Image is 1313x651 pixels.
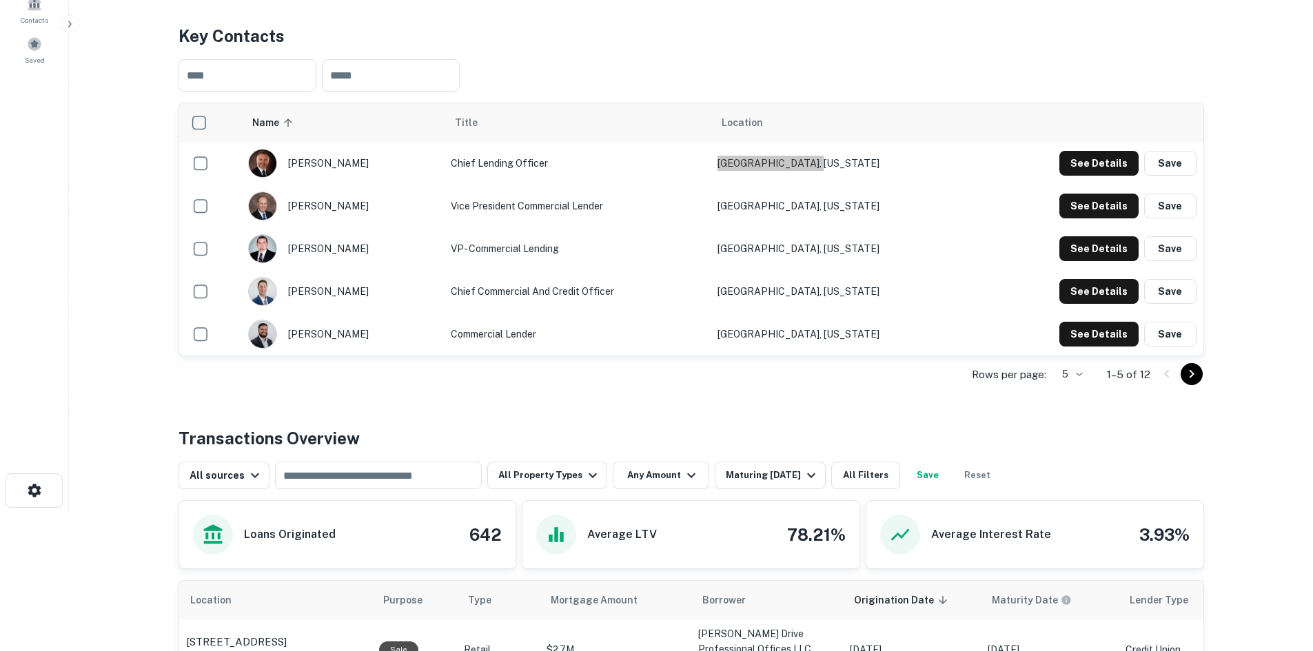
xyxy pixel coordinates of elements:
img: 1705611348916 [249,278,276,305]
span: Purpose [383,592,440,608]
button: See Details [1059,151,1139,176]
button: Maturing [DATE] [715,462,826,489]
div: [PERSON_NAME] [248,234,437,263]
img: 1517526518351 [249,149,276,177]
button: Save [1144,322,1197,347]
img: 1705611604967 [249,320,276,348]
button: Any Amount [613,462,709,489]
button: See Details [1059,322,1139,347]
div: [PERSON_NAME] [248,192,437,220]
button: All sources [179,462,269,489]
td: Chief Commercial and Credit Officer [444,270,711,313]
span: Title [455,114,496,131]
div: Maturing [DATE] [726,467,820,484]
p: 1–5 of 12 [1107,366,1150,383]
button: All Property Types [487,462,607,489]
td: VP- Commercial Lending [444,227,711,270]
td: Chief Lending Officer [444,142,711,185]
h6: Maturity Date [992,592,1058,608]
p: Rows per page: [972,366,1046,383]
h4: 78.21% [787,522,846,547]
td: Commercial Lender [444,313,711,355]
div: All sources [190,467,263,484]
div: scrollable content [179,103,1203,355]
th: Lender Type [1119,581,1243,619]
td: [GEOGRAPHIC_DATA], [US_STATE] [711,185,975,227]
div: 5 [1052,364,1085,384]
div: [PERSON_NAME] [248,277,437,306]
th: Origination Date [843,581,981,619]
button: All Filters [831,462,900,489]
button: Go to next page [1181,363,1203,385]
button: Save [1144,151,1197,176]
td: [GEOGRAPHIC_DATA], [US_STATE] [711,142,975,185]
button: Save [1144,279,1197,304]
span: Borrower [702,592,746,608]
span: Mortgage Amount [551,592,655,608]
button: Reset [955,462,999,489]
h4: 642 [469,522,502,547]
span: Contacts [21,14,48,25]
span: Location [722,114,763,131]
a: Saved [4,31,65,68]
button: Save [1144,194,1197,218]
h6: Average Interest Rate [931,526,1051,543]
button: See Details [1059,236,1139,261]
div: Maturity dates displayed may be estimated. Please contact the lender for the most accurate maturi... [992,592,1072,608]
span: Location [190,592,250,608]
th: Maturity dates displayed may be estimated. Please contact the lender for the most accurate maturi... [981,581,1119,619]
th: Location [711,103,975,142]
td: Vice President Commercial Lender [444,185,711,227]
span: Saved [25,54,45,65]
th: Purpose [372,581,457,619]
td: [GEOGRAPHIC_DATA], [US_STATE] [711,227,975,270]
img: 1516368855673 [249,192,276,220]
button: See Details [1059,279,1139,304]
span: Type [468,592,509,608]
h4: Key Contacts [179,23,1204,48]
h4: Transactions Overview [179,426,360,451]
span: Origination Date [854,592,952,608]
div: [PERSON_NAME] [248,320,437,349]
td: [GEOGRAPHIC_DATA], [US_STATE] [711,270,975,313]
button: Save your search to get updates of matches that match your search criteria. [906,462,950,489]
span: Maturity dates displayed may be estimated. Please contact the lender for the most accurate maturi... [992,592,1090,608]
h4: 3.93% [1139,522,1190,547]
th: Title [444,103,711,142]
th: Name [241,103,444,142]
th: Borrower [691,581,843,619]
button: See Details [1059,194,1139,218]
button: Save [1144,236,1197,261]
th: Mortgage Amount [540,581,691,619]
span: Name [252,114,297,131]
th: Type [457,581,540,619]
img: 1688658402821 [249,235,276,262]
div: [PERSON_NAME] [248,149,437,178]
span: Lender Type [1130,592,1188,608]
h6: Average LTV [587,526,657,543]
iframe: Chat Widget [1244,541,1313,607]
th: Location [179,581,372,619]
h6: Loans Originated [244,526,336,543]
td: [GEOGRAPHIC_DATA], [US_STATE] [711,313,975,355]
